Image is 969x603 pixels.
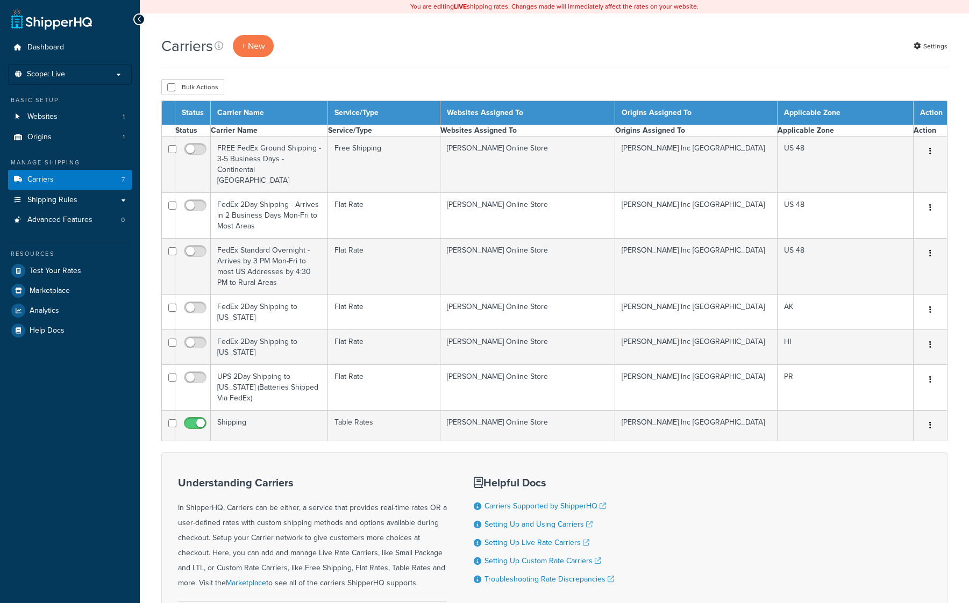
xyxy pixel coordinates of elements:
[211,330,328,365] td: FedEx 2Day Shipping to [US_STATE]
[211,193,328,239] td: FedEx 2Day Shipping - Arrives in 2 Business Days Mon-Fri to Most Areas
[484,500,606,512] a: Carriers Supported by ShipperHQ
[328,193,440,239] td: Flat Rate
[161,79,224,95] button: Bulk Actions
[328,365,440,411] td: Flat Rate
[777,125,913,137] th: Applicable Zone
[328,125,440,137] th: Service/Type
[440,330,615,365] td: [PERSON_NAME] Online Store
[615,239,777,295] td: [PERSON_NAME] Inc [GEOGRAPHIC_DATA]
[777,330,913,365] td: HI
[27,133,52,142] span: Origins
[328,330,440,365] td: Flat Rate
[914,125,947,137] th: Action
[484,573,614,585] a: Troubleshooting Rate Discrepancies
[121,216,125,225] span: 0
[914,101,947,125] th: Action
[328,101,440,125] th: Service/Type
[440,125,615,137] th: Websites Assigned To
[440,295,615,330] td: [PERSON_NAME] Online Store
[8,127,132,147] a: Origins 1
[8,261,132,281] a: Test Your Rates
[211,411,328,441] td: Shipping
[615,330,777,365] td: [PERSON_NAME] Inc [GEOGRAPHIC_DATA]
[328,137,440,193] td: Free Shipping
[161,35,213,56] h1: Carriers
[27,70,65,79] span: Scope: Live
[211,125,328,137] th: Carrier Name
[777,137,913,193] td: US 48
[615,193,777,239] td: [PERSON_NAME] Inc [GEOGRAPHIC_DATA]
[777,239,913,295] td: US 48
[8,249,132,259] div: Resources
[8,170,132,190] a: Carriers 7
[328,239,440,295] td: Flat Rate
[484,537,589,548] a: Setting Up Live Rate Carriers
[8,321,132,340] a: Help Docs
[615,101,777,125] th: Origins Assigned To
[440,365,615,411] td: [PERSON_NAME] Online Store
[8,107,132,127] li: Websites
[914,39,947,54] a: Settings
[27,112,58,121] span: Websites
[30,286,70,296] span: Marketplace
[226,577,266,588] a: Marketplace
[175,101,211,125] th: Status
[8,301,132,320] a: Analytics
[440,239,615,295] td: [PERSON_NAME] Online Store
[123,133,125,142] span: 1
[211,137,328,193] td: FREE FedEx Ground Shipping - 3-5 Business Days - Continental [GEOGRAPHIC_DATA]
[175,125,211,137] th: Status
[178,477,447,489] h3: Understanding Carriers
[474,477,614,489] h3: Helpful Docs
[27,175,54,184] span: Carriers
[777,101,913,125] th: Applicable Zone
[178,477,447,591] div: In ShipperHQ, Carriers can be either, a service that provides real-time rates OR a user-defined r...
[8,38,132,58] a: Dashboard
[615,365,777,411] td: [PERSON_NAME] Inc [GEOGRAPHIC_DATA]
[440,101,615,125] th: Websites Assigned To
[8,170,132,190] li: Carriers
[777,193,913,239] td: US 48
[777,365,913,411] td: PR
[211,295,328,330] td: FedEx 2Day Shipping to [US_STATE]
[615,137,777,193] td: [PERSON_NAME] Inc [GEOGRAPHIC_DATA]
[8,190,132,210] a: Shipping Rules
[615,295,777,330] td: [PERSON_NAME] Inc [GEOGRAPHIC_DATA]
[30,267,81,276] span: Test Your Rates
[328,295,440,330] td: Flat Rate
[27,216,92,225] span: Advanced Features
[8,281,132,300] a: Marketplace
[440,193,615,239] td: [PERSON_NAME] Online Store
[27,43,64,52] span: Dashboard
[211,101,328,125] th: Carrier Name
[8,127,132,147] li: Origins
[30,326,65,335] span: Help Docs
[8,107,132,127] a: Websites 1
[440,411,615,441] td: [PERSON_NAME] Online Store
[8,158,132,167] div: Manage Shipping
[484,519,593,530] a: Setting Up and Using Carriers
[615,411,777,441] td: [PERSON_NAME] Inc [GEOGRAPHIC_DATA]
[211,239,328,295] td: FedEx Standard Overnight - Arrives by 3 PM Mon-Fri to most US Addresses by 4:30 PM to Rural Areas
[30,306,59,315] span: Analytics
[615,125,777,137] th: Origins Assigned To
[328,411,440,441] td: Table Rates
[454,2,467,11] b: LIVE
[8,210,132,230] li: Advanced Features
[484,555,601,566] a: Setting Up Custom Rate Carriers
[8,210,132,230] a: Advanced Features 0
[8,96,132,105] div: Basic Setup
[777,295,913,330] td: AK
[123,112,125,121] span: 1
[27,196,77,205] span: Shipping Rules
[11,8,92,30] a: ShipperHQ Home
[211,365,328,411] td: UPS 2Day Shipping to [US_STATE] (Batteries Shipped Via FedEx)
[122,175,125,184] span: 7
[233,35,274,57] a: + New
